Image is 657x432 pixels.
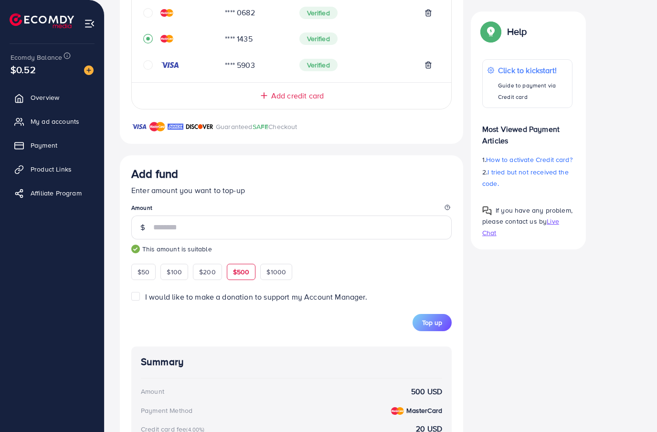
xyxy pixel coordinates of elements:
[141,406,192,415] div: Payment Method
[299,59,338,71] span: Verified
[7,184,97,203] a: Affiliate Program
[10,13,74,28] img: logo
[186,121,213,132] img: brand
[131,244,452,254] small: This amount is suitable
[143,60,153,70] svg: circle
[486,155,572,164] span: How to activate Credit card?
[391,407,404,415] img: credit
[271,90,324,101] span: Add credit card
[31,93,59,102] span: Overview
[266,267,286,277] span: $1000
[482,166,572,189] p: 2.
[616,389,650,425] iframe: Chat
[131,204,452,216] legend: Amount
[131,245,140,253] img: guide
[131,167,178,181] h3: Add fund
[413,314,452,331] button: Top up
[168,121,183,132] img: brand
[11,63,36,76] span: $0.52
[31,140,57,150] span: Payment
[11,53,62,62] span: Ecomdy Balance
[7,136,97,155] a: Payment
[84,18,95,29] img: menu
[411,386,442,397] strong: 500 USD
[482,23,499,40] img: Popup guide
[160,35,173,43] img: credit
[131,121,147,132] img: brand
[199,267,216,277] span: $200
[482,205,572,226] span: If you have any problem, please contact us by
[131,184,452,196] p: Enter amount you want to top-up
[7,160,97,179] a: Product Links
[233,267,250,277] span: $500
[482,167,569,188] span: I tried but not received the code.
[406,406,442,415] strong: MasterCard
[31,188,82,198] span: Affiliate Program
[216,121,297,132] p: Guaranteed Checkout
[141,356,442,368] h4: Summary
[149,121,165,132] img: brand
[507,26,527,37] p: Help
[143,34,153,43] svg: record circle
[299,7,338,19] span: Verified
[7,88,97,107] a: Overview
[482,154,572,165] p: 1.
[141,387,164,396] div: Amount
[143,8,153,18] svg: circle
[31,117,79,126] span: My ad accounts
[498,65,567,76] p: Click to kickstart!
[160,9,173,17] img: credit
[7,112,97,131] a: My ad accounts
[422,318,442,327] span: Top up
[138,267,149,277] span: $50
[482,206,492,216] img: Popup guide
[145,292,367,302] span: I would like to make a donation to support my Account Manager.
[160,61,180,69] img: credit
[167,267,182,277] span: $100
[498,80,567,103] p: Guide to payment via Credit card
[84,65,94,75] img: image
[299,32,338,45] span: Verified
[31,164,72,174] span: Product Links
[253,122,269,131] span: SAFE
[482,116,572,146] p: Most Viewed Payment Articles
